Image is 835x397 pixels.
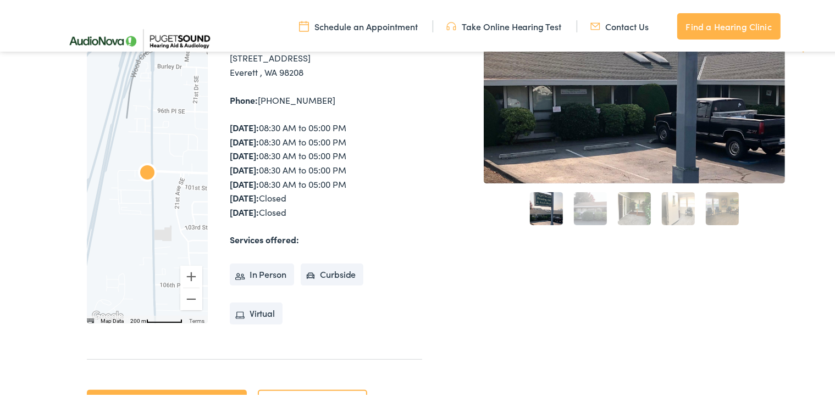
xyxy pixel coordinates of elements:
[301,261,364,283] li: Curbside
[446,18,562,30] a: Take Online Hearing Test
[180,286,202,308] button: Zoom out
[230,147,259,159] strong: [DATE]:
[230,119,422,217] div: 08:30 AM to 05:00 PM 08:30 AM to 05:00 PM 08:30 AM to 05:00 PM 08:30 AM to 05:00 PM 08:30 AM to 0...
[530,190,563,223] a: 1
[230,300,283,322] li: Virtual
[706,190,739,223] a: 5
[90,307,126,321] a: Open this area in Google Maps (opens a new window)
[230,189,259,202] strong: [DATE]:
[230,161,259,174] strong: [DATE]:
[662,190,695,223] a: 4
[86,315,94,323] button: Keyboard shortcuts
[446,18,456,30] img: utility icon
[230,49,422,77] div: [STREET_ADDRESS] Everett , WA 98208
[299,18,418,30] a: Schedule an Appointment
[130,316,146,322] span: 200 m
[299,18,309,30] img: utility icon
[230,92,258,104] strong: Phone:
[618,190,651,223] a: 3
[230,231,299,243] strong: Services offered:
[127,314,186,321] button: Map Scale: 200 m per 62 pixels
[134,159,161,185] div: Puget Sound Hearing Aid &#038; Audiology by AudioNova
[590,18,600,30] img: utility icon
[230,176,259,188] strong: [DATE]:
[230,261,294,283] li: In Person
[677,11,781,37] a: Find a Hearing Clinic
[230,119,259,131] strong: [DATE]:
[189,316,204,322] a: Terms (opens in new tab)
[230,133,259,146] strong: [DATE]:
[101,315,124,323] button: Map Data
[90,307,126,321] img: Google
[230,204,259,216] strong: [DATE]:
[180,264,202,286] button: Zoom in
[590,18,649,30] a: Contact Us
[574,190,607,223] a: 2
[230,91,422,105] div: [PHONE_NUMBER]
